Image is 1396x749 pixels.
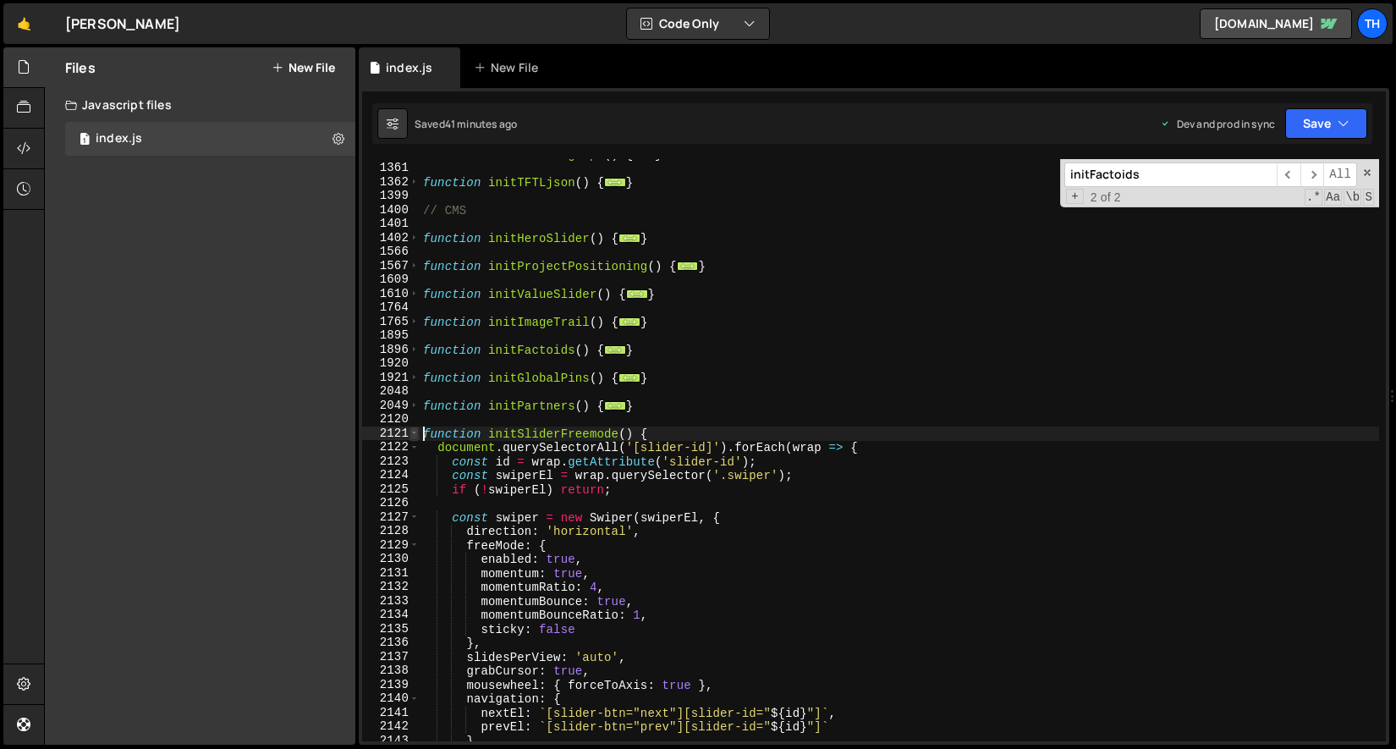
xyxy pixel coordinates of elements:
span: ... [604,177,626,186]
div: 1400 [362,203,420,218]
div: 2128 [362,524,420,538]
div: 2049 [362,399,420,413]
div: 2130 [362,552,420,566]
div: 2133 [362,594,420,609]
div: 2121 [362,427,420,441]
div: 41 minutes ago [445,117,517,131]
div: 2124 [362,468,420,482]
div: 2048 [362,384,420,399]
div: 2120 [362,412,420,427]
div: 1402 [362,231,420,245]
div: 1765 [362,315,420,329]
div: 2132 [362,580,420,594]
span: Search In Selection [1363,189,1374,206]
div: 1921 [362,371,420,385]
div: Saved [415,117,517,131]
div: 1895 [362,328,420,343]
div: 1610 [362,287,420,301]
div: [PERSON_NAME] [65,14,180,34]
div: 2138 [362,664,420,678]
div: 1362 [362,175,420,190]
span: RegExp Search [1305,189,1322,206]
div: 1399 [362,189,420,203]
div: 2127 [362,510,420,525]
div: 1401 [362,217,420,231]
button: New File [272,61,335,74]
span: 2 of 2 [1084,190,1128,205]
div: 2131 [362,566,420,581]
div: Javascript files [45,88,355,122]
a: Th [1357,8,1388,39]
div: 2123 [362,454,420,469]
div: 1361 [362,161,420,175]
span: ​ [1300,162,1324,187]
div: 2141 [362,706,420,720]
div: 2126 [362,496,420,510]
span: Whole Word Search [1344,189,1361,206]
button: Code Only [627,8,769,39]
div: 2137 [362,650,420,664]
div: 1609 [362,273,420,287]
div: 2143 [362,734,420,748]
div: 2122 [362,440,420,454]
div: 2136 [362,636,420,650]
span: Alt-Enter [1323,162,1357,187]
div: 1896 [362,343,420,357]
a: [DOMAIN_NAME] [1200,8,1352,39]
span: CaseSensitive Search [1324,189,1342,206]
div: 2142 [362,719,420,734]
span: ... [618,372,640,382]
span: 1 [80,134,90,147]
div: 1920 [362,356,420,371]
div: 1566 [362,245,420,259]
div: index.js [65,122,355,156]
input: Search for [1064,162,1277,187]
div: 2135 [362,622,420,636]
div: index.js [386,59,432,76]
a: 🤙 [3,3,45,44]
span: ... [626,289,648,298]
div: 1764 [362,300,420,315]
span: ​ [1277,162,1300,187]
span: ... [677,261,699,270]
div: 2134 [362,608,420,622]
span: ... [604,344,626,354]
span: ... [618,317,640,326]
div: New File [474,59,545,76]
div: 2140 [362,691,420,706]
span: ... [604,400,626,410]
span: Toggle Replace mode [1066,189,1084,205]
h2: Files [65,58,96,77]
span: ... [618,233,640,242]
div: 2129 [362,538,420,553]
div: 1567 [362,259,420,273]
div: 2125 [362,482,420,497]
button: Save [1285,108,1367,139]
div: Dev and prod in sync [1160,117,1275,131]
div: index.js [96,131,142,146]
div: 2139 [362,678,420,692]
